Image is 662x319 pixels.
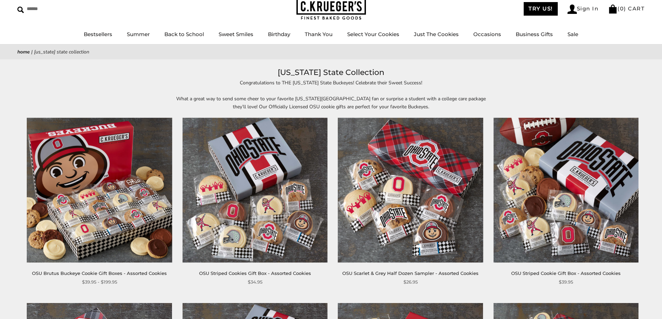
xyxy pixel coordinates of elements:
p: Congratulations to THE [US_STATE] State Buckeyes! Celebrate their Sweet Success! [171,79,491,87]
span: $34.95 [248,278,262,286]
a: OSU Scarlet & Grey Half Dozen Sampler - Assorted Cookies [342,270,479,276]
span: 0 [620,5,624,12]
a: Birthday [268,31,290,37]
img: OSU Striped Cookies Gift Box - Assorted Cookies [182,118,327,262]
h1: [US_STATE] State Collection [28,66,634,79]
a: Select Your Cookies [347,31,399,37]
a: Business Gifts [516,31,553,37]
img: Search [17,7,24,13]
a: Just The Cookies [414,31,459,37]
iframe: Sign Up via Text for Offers [6,293,72,313]
span: $26.95 [403,278,418,286]
img: OSU Brutus Buckeye Cookie Gift Boxes - Assorted Cookies [27,118,172,262]
nav: breadcrumbs [17,48,645,56]
a: OSU Brutus Buckeye Cookie Gift Boxes - Assorted Cookies [32,270,167,276]
img: OSU Scarlet & Grey Half Dozen Sampler - Assorted Cookies [338,118,483,262]
span: $39.95 [559,278,573,286]
img: OSU Striped Cookie Gift Box - Assorted Cookies [493,118,638,262]
a: Sign In [567,5,599,14]
a: TRY US! [524,2,558,16]
a: Occasions [473,31,501,37]
a: Back to School [164,31,204,37]
a: OSU Striped Cookie Gift Box - Assorted Cookies [511,270,621,276]
a: Sweet Smiles [219,31,253,37]
a: OSU Striped Cookies Gift Box - Assorted Cookies [199,270,311,276]
a: (0) CART [608,5,645,12]
span: $39.95 - $199.95 [82,278,117,286]
input: Search [17,3,100,14]
a: Sale [567,31,578,37]
img: Bag [608,5,618,14]
a: Thank You [305,31,333,37]
a: Home [17,49,30,55]
span: | [31,49,33,55]
a: Bestsellers [84,31,112,37]
p: What a great way to send some cheer to your favorite [US_STATE][GEOGRAPHIC_DATA] fan or surprise ... [171,95,491,111]
a: Summer [127,31,150,37]
img: Account [567,5,577,14]
span: [US_STATE] State Collection [34,49,89,55]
